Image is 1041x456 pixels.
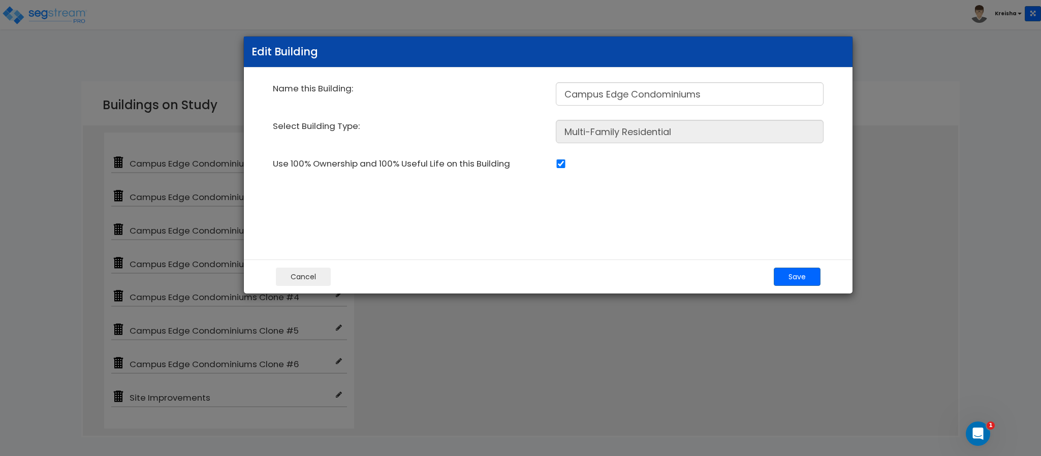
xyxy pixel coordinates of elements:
[265,157,548,170] div: Use 100% Ownership and 100% Useful Life on this Building
[276,268,331,286] button: Cancel
[774,268,821,286] button: Save
[265,120,548,132] div: Select Building Type:
[987,421,995,430] span: 1
[265,82,548,94] div: Name this Building:
[966,421,990,446] iframe: Intercom live chat
[251,44,845,59] h5: Edit Building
